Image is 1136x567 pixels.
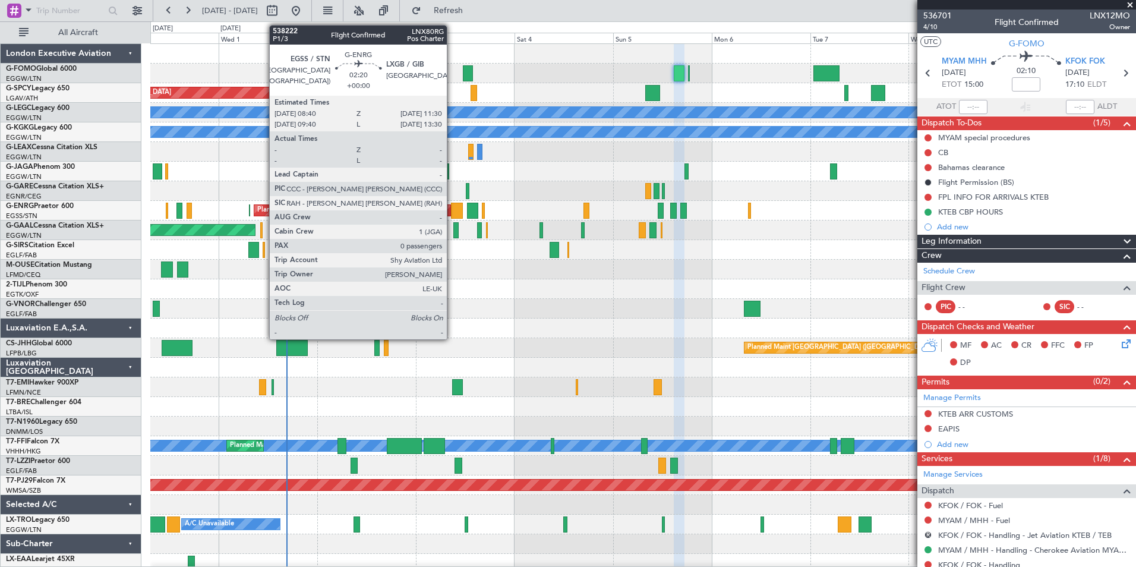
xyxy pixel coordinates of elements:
span: (1/8) [1093,452,1110,465]
div: AOG Maint Dusseldorf [282,221,351,239]
span: Flight Crew [922,281,965,295]
a: G-JAGAPhenom 300 [6,163,75,171]
span: G-SPCY [6,85,31,92]
span: MF [960,340,971,352]
a: MYAM / MHH - Fuel [938,515,1010,525]
a: EGGW/LTN [6,172,42,181]
div: Add new [937,439,1130,449]
a: G-LEGCLegacy 600 [6,105,70,112]
a: G-KGKGLegacy 600 [6,124,72,131]
div: FPL INFO FOR ARRIVALS KTEB [938,192,1049,202]
input: --:-- [959,100,987,114]
button: UTC [920,36,941,47]
span: [DATE] - [DATE] [202,5,258,16]
span: Crew [922,249,942,263]
a: EGGW/LTN [6,525,42,534]
a: G-LEAXCessna Citation XLS [6,144,97,151]
a: KFOK / FOK - Fuel [938,500,1003,511]
span: FP [1084,340,1093,352]
a: EGLF/FAB [6,310,37,319]
a: LX-EAALearjet 45XR [6,556,75,563]
span: ETOT [942,79,961,91]
a: Schedule Crew [923,266,975,278]
a: LFPB/LBG [6,349,37,358]
span: LNX12MO [1090,10,1130,22]
a: 2-TIJLPhenom 300 [6,281,67,288]
div: Fri 3 [416,33,515,43]
a: EGGW/LTN [6,153,42,162]
a: LGAV/ATH [6,94,38,103]
div: Planned Maint [GEOGRAPHIC_DATA] ([GEOGRAPHIC_DATA]) [230,437,417,455]
span: T7-N1960 [6,418,39,426]
div: Planned Maint [GEOGRAPHIC_DATA] ([GEOGRAPHIC_DATA]) [747,339,935,357]
span: FFC [1051,340,1065,352]
a: CS-JHHGlobal 6000 [6,340,72,347]
div: Wed 1 [219,33,317,43]
span: G-GAAL [6,222,33,229]
div: [DATE] [220,24,241,34]
div: A/C Unavailable [185,515,234,533]
div: Mon 6 [712,33,810,43]
span: Dispatch To-Dos [922,116,982,130]
span: CS-JHH [6,340,31,347]
span: Dispatch [922,484,954,498]
span: 02:10 [1017,65,1036,77]
div: Planned Maint [GEOGRAPHIC_DATA] ([GEOGRAPHIC_DATA]) [257,201,444,219]
span: Dispatch Checks and Weather [922,320,1034,334]
span: ALDT [1097,101,1117,113]
span: [DATE] [1065,67,1090,79]
a: EGTK/OXF [6,290,39,299]
div: - - [1077,301,1104,312]
div: Thu 2 [317,33,416,43]
span: Refresh [424,7,474,15]
span: AC [991,340,1002,352]
button: All Aircraft [13,23,129,42]
a: EGGW/LTN [6,74,42,83]
div: Flight Permission (BS) [938,177,1014,187]
span: G-FOMO [6,65,36,73]
span: CR [1021,340,1031,352]
span: (0/2) [1093,375,1110,388]
a: G-VNORChallenger 650 [6,301,86,308]
span: MYAM MHH [942,56,987,68]
a: M-OUSECitation Mustang [6,262,92,269]
span: Owner [1090,22,1130,32]
span: 17:10 [1065,79,1084,91]
span: T7-BRE [6,399,30,406]
div: MYAM special procedures [938,133,1030,143]
input: Trip Number [36,2,105,20]
span: Leg Information [922,235,982,248]
span: G-FOMO [1009,37,1045,50]
a: G-FOMOGlobal 6000 [6,65,77,73]
span: KFOK FOK [1065,56,1105,68]
a: T7-BREChallenger 604 [6,399,81,406]
div: Add new [937,222,1130,232]
span: Services [922,452,952,466]
span: G-VNOR [6,301,35,308]
a: EGLF/FAB [6,467,37,475]
span: LX-TRO [6,516,31,524]
a: EGSS/STN [6,212,37,220]
div: Wed 8 [908,33,1007,43]
div: Tue 7 [810,33,909,43]
span: All Aircraft [31,29,125,37]
span: DP [960,357,971,369]
a: KFOK / FOK - Handling - Jet Aviation KTEB / TEB [938,530,1112,540]
div: CB [938,147,948,157]
div: - - [958,301,985,312]
span: LX-EAA [6,556,31,563]
a: MYAM / MHH - Handling - Cherokee Aviation MYAM / MHH [938,545,1130,555]
a: T7-N1960Legacy 650 [6,418,77,426]
a: T7-EMIHawker 900XP [6,379,78,386]
a: WMSA/SZB [6,486,41,495]
div: [DATE] [153,24,173,34]
button: R [924,531,932,538]
span: 4/10 [923,22,952,32]
span: T7-EMI [6,379,29,386]
a: Manage Permits [923,392,981,404]
span: G-KGKG [6,124,34,131]
span: G-GARE [6,183,33,190]
span: T7-LZZI [6,458,30,465]
a: T7-FFIFalcon 7X [6,438,59,445]
span: G-SIRS [6,242,29,249]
